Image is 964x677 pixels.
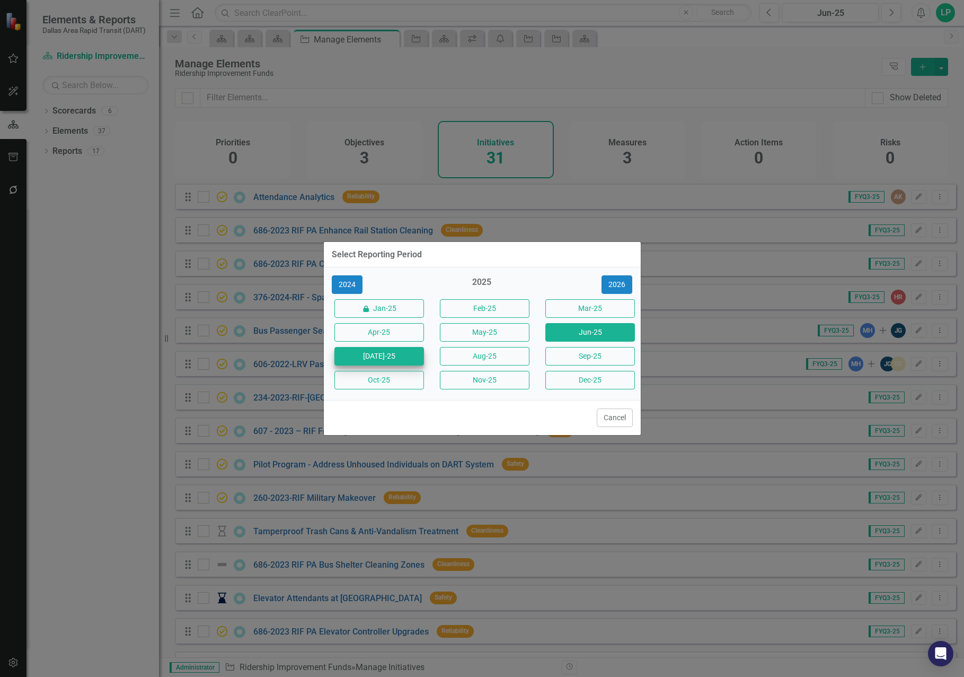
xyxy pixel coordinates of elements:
[332,275,362,294] button: 2024
[437,276,527,294] div: 2025
[440,371,529,389] button: Nov-25
[928,641,953,666] div: Open Intercom Messenger
[440,299,529,318] button: Feb-25
[440,323,529,342] button: May-25
[440,347,529,366] button: Aug-25
[602,275,632,294] button: 2026
[545,299,635,318] button: Mar-25
[334,371,424,389] button: Oct-25
[597,409,633,427] button: Cancel
[334,323,424,342] button: Apr-25
[332,250,422,259] div: Select Reporting Period
[545,347,635,366] button: Sep-25
[545,371,635,389] button: Dec-25
[334,299,424,318] button: Jan-25
[334,347,424,366] button: [DATE]-25
[545,323,635,342] button: Jun-25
